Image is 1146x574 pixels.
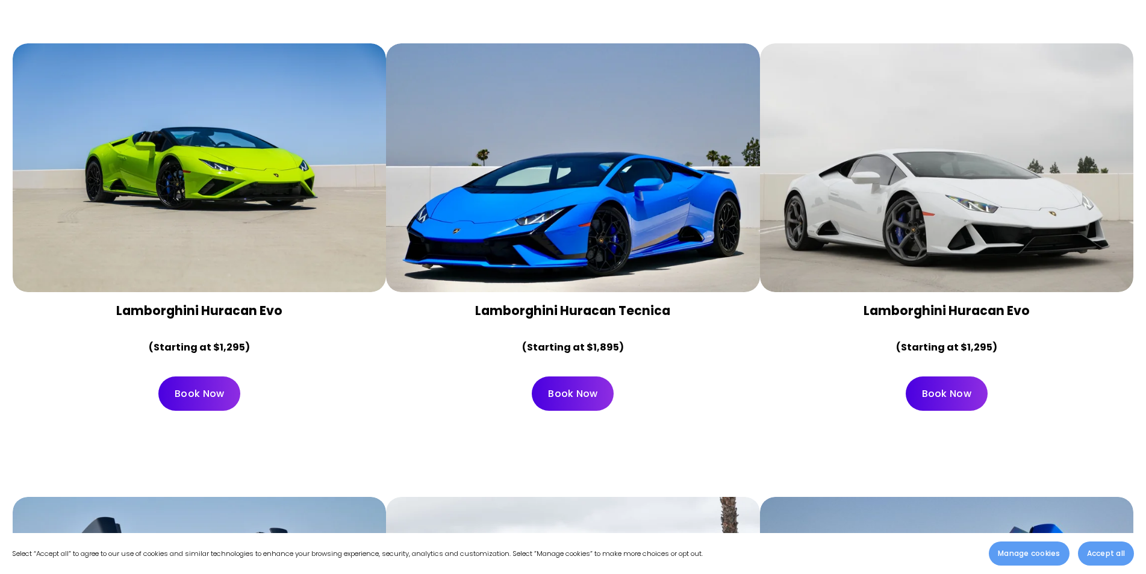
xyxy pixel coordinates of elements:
strong: Lamborghini Huracan Evo [864,302,1030,319]
p: Select “Accept all” to agree to our use of cookies and similar technologies to enhance your brows... [12,547,703,560]
button: Manage cookies [989,541,1069,566]
strong: (Starting at $1,295) [149,340,250,354]
strong: (Starting at $1,895) [522,340,624,354]
a: Book Now [532,376,614,411]
a: Book Now [906,376,988,411]
strong: Lamborghini Huracan Tecnica [475,302,670,319]
strong: Lamborghini Huracan Evo [116,302,282,319]
button: Accept all [1078,541,1134,566]
a: Book Now [158,376,240,411]
strong: (Starting at $1,295) [896,340,997,354]
span: Manage cookies [998,548,1060,559]
span: Accept all [1087,548,1125,559]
